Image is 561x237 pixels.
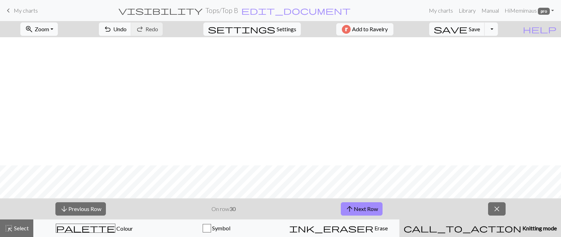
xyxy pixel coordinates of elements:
[208,24,275,34] span: settings
[99,22,131,36] button: Undo
[521,225,557,231] span: Knitting mode
[479,4,502,18] a: Manual
[404,223,521,233] span: call_to_action
[203,22,301,36] button: SettingsSettings
[20,22,58,36] button: Zoom
[241,6,351,15] span: edit_document
[4,5,38,17] a: My charts
[35,26,49,32] span: Zoom
[211,205,236,213] p: On row
[502,4,557,18] a: HiMemimaus pro
[277,219,399,237] button: Erase
[14,7,38,14] span: My charts
[341,202,383,216] button: Next Row
[115,225,133,232] span: Colour
[13,225,29,231] span: Select
[399,219,561,237] button: Knitting mode
[103,24,112,34] span: undo
[4,6,13,15] span: keyboard_arrow_left
[56,223,115,233] span: palette
[208,25,275,33] i: Settings
[493,204,501,214] span: close
[469,26,480,32] span: Save
[205,6,238,14] h2: Tops / Top B
[352,25,388,34] span: Add to Ravelry
[155,219,277,237] button: Symbol
[342,25,351,34] img: Ravelry
[119,6,203,15] span: visibility
[5,223,13,233] span: highlight_alt
[289,223,373,233] span: ink_eraser
[229,205,236,212] strong: 30
[345,204,354,214] span: arrow_upward
[434,24,467,34] span: save
[33,219,155,237] button: Colour
[277,25,296,33] span: Settings
[456,4,479,18] a: Library
[373,225,388,231] span: Erase
[113,26,127,32] span: Undo
[211,225,230,231] span: Symbol
[60,204,68,214] span: arrow_downward
[55,202,106,216] button: Previous Row
[426,4,456,18] a: My charts
[429,22,485,36] button: Save
[523,24,556,34] span: help
[538,8,550,15] span: pro
[25,24,33,34] span: zoom_in
[336,23,393,35] button: Add to Ravelry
